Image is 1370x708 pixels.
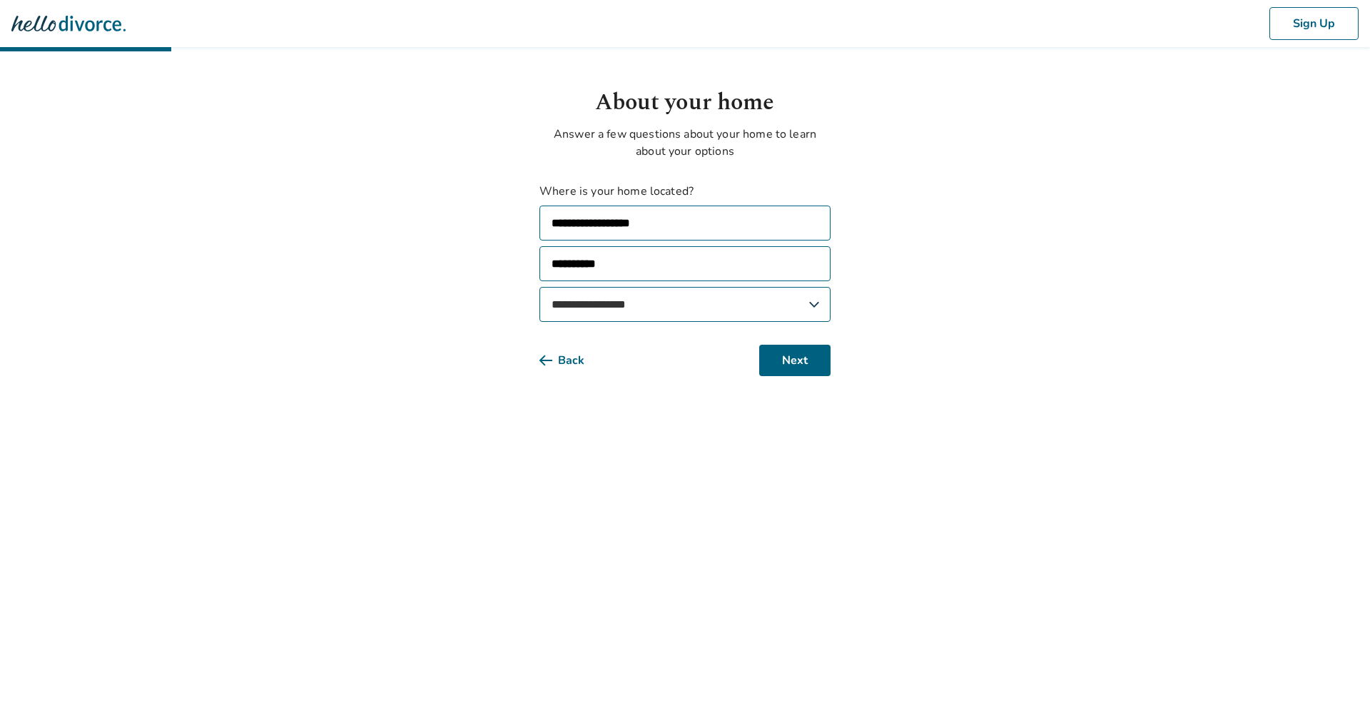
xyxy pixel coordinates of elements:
[539,126,831,160] p: Answer a few questions about your home to learn about your options
[539,86,831,120] h1: About your home
[1269,7,1359,40] button: Sign Up
[1299,639,1370,708] iframe: Chat Widget
[539,183,831,200] label: Where is your home located?
[759,345,831,376] button: Next
[539,345,607,376] button: Back
[11,9,126,38] img: Hello Divorce Logo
